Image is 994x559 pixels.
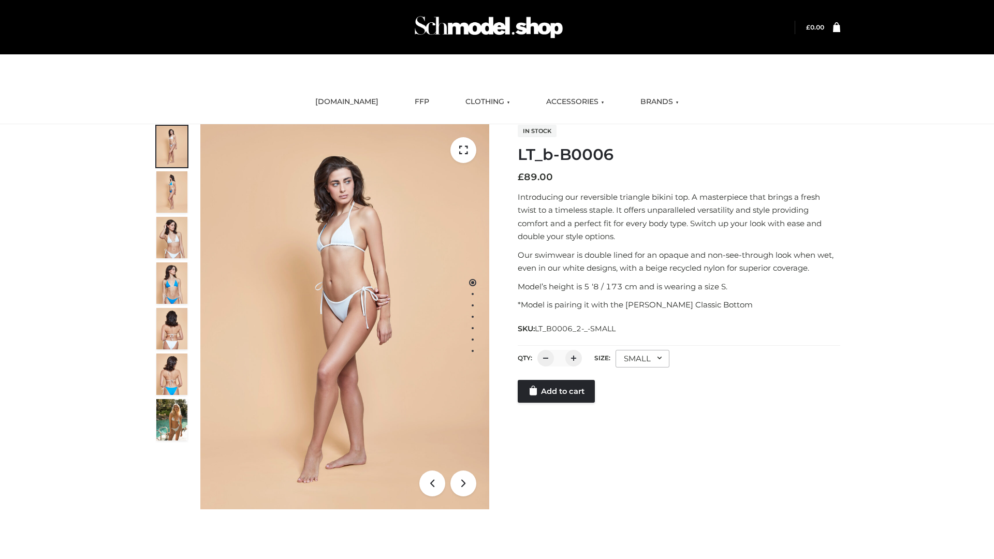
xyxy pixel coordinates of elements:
img: ArielClassicBikiniTop_CloudNine_AzureSky_OW114ECO_7-scaled.jpg [156,308,187,349]
a: Add to cart [518,380,595,403]
img: ArielClassicBikiniTop_CloudNine_AzureSky_OW114ECO_2-scaled.jpg [156,171,187,213]
bdi: 0.00 [806,23,824,31]
img: Schmodel Admin 964 [411,7,566,48]
a: ACCESSORIES [538,91,612,113]
p: *Model is pairing it with the [PERSON_NAME] Classic Bottom [518,298,840,312]
span: SKU: [518,322,617,335]
p: Introducing our reversible triangle bikini top. A masterpiece that brings a fresh twist to a time... [518,190,840,243]
span: In stock [518,125,557,137]
h1: LT_b-B0006 [518,145,840,164]
a: BRANDS [633,91,686,113]
p: Model’s height is 5 ‘8 / 173 cm and is wearing a size S. [518,280,840,293]
img: ArielClassicBikiniTop_CloudNine_AzureSky_OW114ECO_1 [200,124,489,509]
label: Size: [594,354,610,362]
img: ArielClassicBikiniTop_CloudNine_AzureSky_OW114ECO_3-scaled.jpg [156,217,187,258]
a: CLOTHING [458,91,518,113]
span: £ [518,171,524,183]
a: FFP [407,91,437,113]
p: Our swimwear is double lined for an opaque and non-see-through look when wet, even in our white d... [518,248,840,275]
bdi: 89.00 [518,171,553,183]
img: ArielClassicBikiniTop_CloudNine_AzureSky_OW114ECO_1-scaled.jpg [156,126,187,167]
label: QTY: [518,354,532,362]
img: Arieltop_CloudNine_AzureSky2.jpg [156,399,187,440]
span: LT_B0006_2-_-SMALL [535,324,616,333]
a: [DOMAIN_NAME] [308,91,386,113]
img: ArielClassicBikiniTop_CloudNine_AzureSky_OW114ECO_4-scaled.jpg [156,262,187,304]
a: £0.00 [806,23,824,31]
span: £ [806,23,810,31]
img: ArielClassicBikiniTop_CloudNine_AzureSky_OW114ECO_8-scaled.jpg [156,354,187,395]
div: SMALL [616,350,669,367]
